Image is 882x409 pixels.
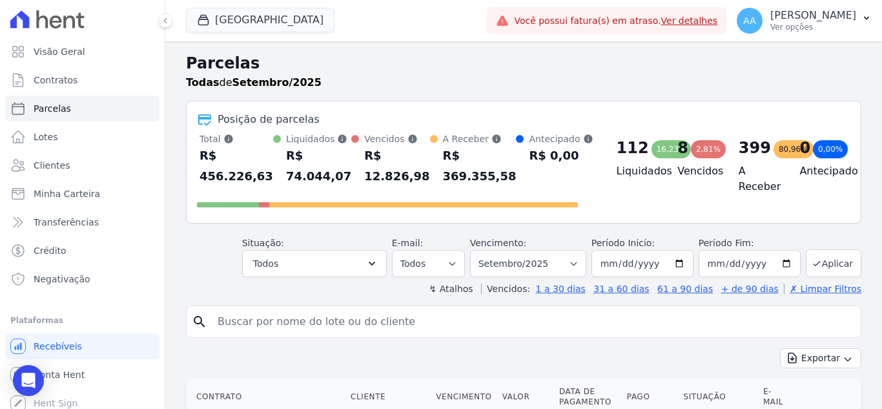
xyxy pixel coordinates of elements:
[529,132,593,145] div: Antecipado
[34,131,58,143] span: Lotes
[5,333,159,359] a: Recebíveis
[617,163,657,179] h4: Liquidados
[5,67,159,93] a: Contratos
[392,238,424,248] label: E-mail:
[364,145,429,187] div: R$ 12.826,98
[770,22,856,32] p: Ver opções
[5,362,159,388] a: Conta Hent
[593,284,649,294] a: 31 a 60 dias
[34,187,100,200] span: Minha Carteira
[799,163,840,179] h4: Antecipado
[34,273,90,286] span: Negativação
[34,368,85,381] span: Conta Hent
[657,284,713,294] a: 61 a 90 dias
[470,238,526,248] label: Vencimento:
[253,256,278,271] span: Todos
[186,76,220,89] strong: Todas
[691,140,726,158] div: 2,81%
[677,163,718,179] h4: Vencidos
[200,145,273,187] div: R$ 456.226,63
[429,284,473,294] label: ↯ Atalhos
[210,309,856,335] input: Buscar por nome do lote ou do cliente
[13,365,44,396] div: Open Intercom Messenger
[364,132,429,145] div: Vencidos
[192,314,207,330] i: search
[739,138,771,158] div: 399
[651,140,692,158] div: 16,23%
[813,140,848,158] div: 0,00%
[34,102,71,115] span: Parcelas
[34,216,99,229] span: Transferências
[5,266,159,292] a: Negativação
[34,244,67,257] span: Crédito
[218,112,320,127] div: Posição de parcelas
[5,181,159,207] a: Minha Carteira
[286,145,351,187] div: R$ 74.044,07
[5,238,159,264] a: Crédito
[529,145,593,166] div: R$ 0,00
[34,340,82,353] span: Recebíveis
[443,132,517,145] div: A Receber
[443,145,517,187] div: R$ 369.355,58
[34,74,77,87] span: Contratos
[661,16,718,26] a: Ver detalhes
[200,132,273,145] div: Total
[677,138,688,158] div: 8
[242,238,284,248] label: Situação:
[699,236,801,250] label: Período Fim:
[739,163,779,194] h4: A Receber
[186,52,861,75] h2: Parcelas
[34,159,70,172] span: Clientes
[806,249,861,277] button: Aplicar
[514,14,717,28] span: Você possui fatura(s) em atraso.
[232,76,322,89] strong: Setembro/2025
[536,284,586,294] a: 1 a 30 dias
[186,75,322,90] p: de
[10,313,154,328] div: Plataformas
[743,16,756,25] span: AA
[34,45,85,58] span: Visão Geral
[799,138,810,158] div: 0
[591,238,655,248] label: Período Inicío:
[721,284,779,294] a: + de 90 dias
[186,8,334,32] button: [GEOGRAPHIC_DATA]
[770,9,856,22] p: [PERSON_NAME]
[242,250,387,277] button: Todos
[286,132,351,145] div: Liquidados
[5,152,159,178] a: Clientes
[726,3,882,39] button: AA [PERSON_NAME] Ver opções
[780,348,861,368] button: Exportar
[774,140,814,158] div: 80,96%
[5,124,159,150] a: Lotes
[5,96,159,121] a: Parcelas
[5,39,159,65] a: Visão Geral
[481,284,530,294] label: Vencidos:
[5,209,159,235] a: Transferências
[617,138,649,158] div: 112
[784,284,861,294] a: ✗ Limpar Filtros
